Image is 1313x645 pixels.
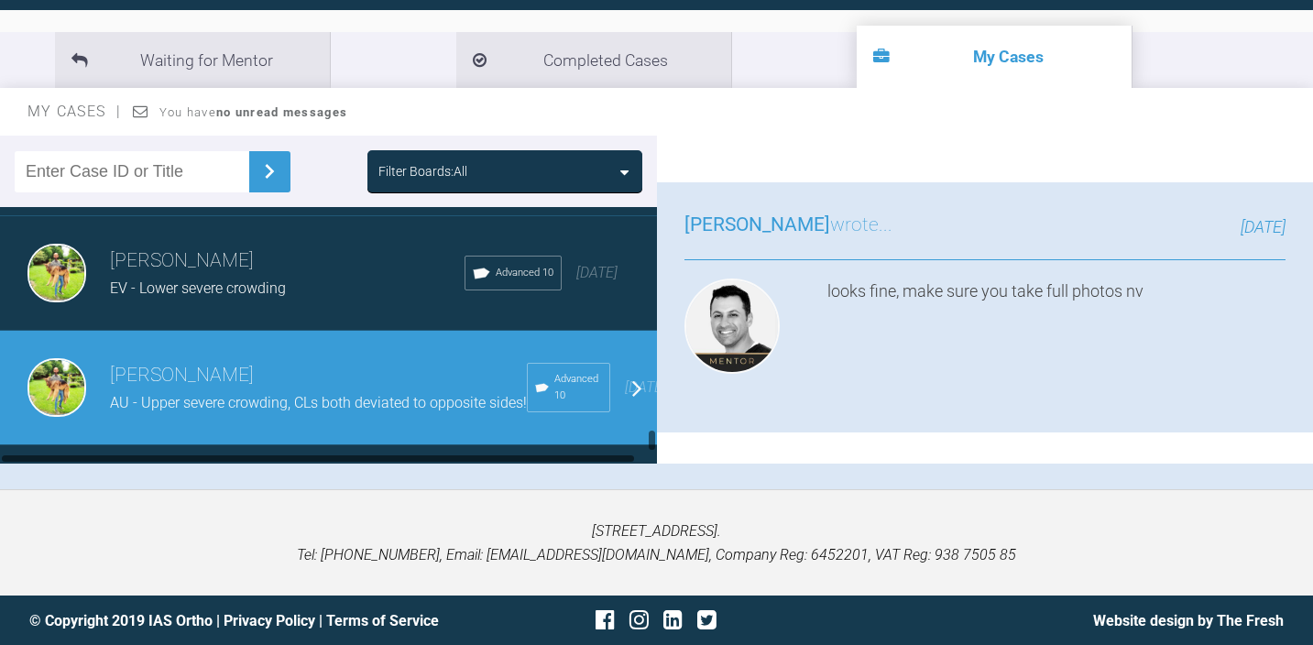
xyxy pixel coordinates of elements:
img: chevronRight.28bd32b0.svg [255,157,284,186]
h3: [PERSON_NAME] [110,246,465,277]
span: Advanced 10 [554,371,602,404]
li: Waiting for Mentor [55,32,330,88]
a: Privacy Policy [224,612,315,629]
input: Enter Case ID or Title [15,151,249,192]
span: My Cases [27,103,122,120]
img: Dipak Parmar [27,358,86,417]
a: Website design by The Fresh [1093,612,1284,629]
span: [PERSON_NAME] [684,213,830,235]
span: Advanced 10 [496,265,553,281]
li: My Cases [857,26,1132,88]
div: looks fine, make sure you take full photos nv [827,279,1286,381]
span: EV - Lower severe crowding [110,279,286,297]
span: [DATE] [625,378,666,396]
h3: wrote... [684,460,892,491]
img: Zaid Esmail [684,279,780,374]
span: [DATE] [1241,217,1286,236]
p: [STREET_ADDRESS]. Tel: [PHONE_NUMBER], Email: [EMAIL_ADDRESS][DOMAIN_NAME], Company Reg: 6452201,... [29,519,1284,566]
div: © Copyright 2019 IAS Ortho | | [29,609,447,633]
h3: wrote... [684,210,892,241]
img: Dipak Parmar [27,244,86,302]
span: [DATE] [576,264,618,281]
div: Filter Boards: All [378,161,467,181]
a: Terms of Service [326,612,439,629]
li: Completed Cases [456,32,731,88]
span: AU - Upper severe crowding, CLs both deviated to opposite sides! [110,394,527,411]
h3: [PERSON_NAME] [110,360,527,391]
span: You have [159,105,347,119]
strong: no unread messages [216,105,347,119]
